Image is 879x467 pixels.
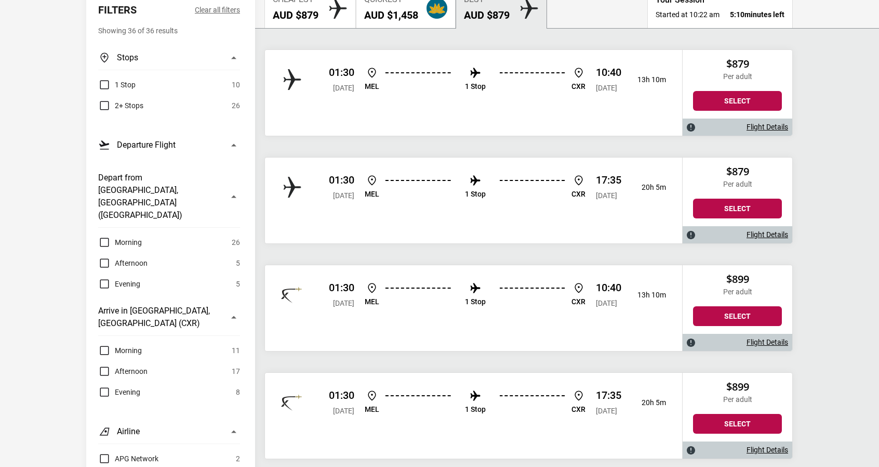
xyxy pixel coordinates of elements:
[236,452,240,465] span: 2
[683,334,792,351] div: Flight Details
[596,407,617,415] span: [DATE]
[365,190,379,199] p: MEL
[281,284,302,305] img: FlexFlight
[747,230,788,239] a: Flight Details
[281,392,302,413] img: FlexFlight
[98,172,221,222] h3: Depart from [GEOGRAPHIC_DATA], [GEOGRAPHIC_DATA] ([GEOGRAPHIC_DATA])
[571,297,585,306] p: CXR
[693,165,782,178] h2: $879
[329,389,354,401] p: 01:30
[98,133,240,157] button: Departure Flight
[465,405,486,414] p: 1 Stop
[693,58,782,70] h2: $879
[333,299,354,307] span: [DATE]
[232,236,240,249] span: 26
[596,66,621,79] p: 10:40
[98,344,142,357] label: Morning
[236,278,240,290] span: 5
[232,344,240,357] span: 11
[630,291,666,300] p: 13h 10m
[329,66,354,79] p: 01:30
[98,99,143,112] label: 2+ Stops
[364,9,418,21] h2: AUD $1,458
[365,82,379,91] p: MEL
[98,365,148,378] label: Afternoon
[265,50,682,136] div: APG Network 01:30 [DATE] MEL 1 Stop CXR 10:40 [DATE] 13h 10m
[115,99,143,112] span: 2+ Stops
[630,75,666,84] p: 13h 10m
[115,386,140,398] span: Evening
[265,373,682,459] div: FlexFlight 01:30 [DATE] MEL 1 Stop CXR 17:35 [DATE] 20h 5m
[265,265,682,351] div: FlexFlight 01:30 [DATE] MEL 1 Stop CXR 10:40 [DATE] 13h 10m
[693,306,782,326] button: Select
[596,299,617,307] span: [DATE]
[333,84,354,92] span: [DATE]
[596,174,621,186] p: 17:35
[236,386,240,398] span: 8
[98,79,136,91] label: 1 Stop
[98,236,142,249] label: Morning
[117,51,138,64] h3: Stops
[273,9,318,21] h2: AUD $879
[465,82,486,91] p: 1 Stop
[571,405,585,414] p: CXR
[98,305,221,330] h3: Arrive in [GEOGRAPHIC_DATA], [GEOGRAPHIC_DATA] (CXR)
[693,414,782,434] button: Select
[232,99,240,112] span: 26
[115,278,140,290] span: Evening
[232,79,240,91] span: 10
[571,82,585,91] p: CXR
[683,119,792,136] div: Flight Details
[232,365,240,378] span: 17
[281,69,302,90] img: APG Network
[693,395,782,404] p: Per adult
[747,338,788,347] a: Flight Details
[98,452,158,465] label: APG Network
[115,236,142,249] span: Morning
[730,9,784,20] strong: minutes left
[693,381,782,393] h2: $899
[465,190,486,199] p: 1 Stop
[98,278,140,290] label: Evening
[464,9,510,21] h2: AUD $879
[117,139,176,151] h3: Departure Flight
[333,191,354,200] span: [DATE]
[98,299,240,336] button: Arrive in [GEOGRAPHIC_DATA], [GEOGRAPHIC_DATA] (CXR)
[693,91,782,111] button: Select
[630,398,666,407] p: 20h 5m
[596,84,617,92] span: [DATE]
[465,297,486,306] p: 1 Stop
[693,273,782,286] h2: $899
[656,9,720,20] span: Started at 10:22 am
[747,123,788,132] a: Flight Details
[98,24,240,37] p: Showing 36 of 36 results
[98,257,148,269] label: Afternoon
[265,158,682,243] div: APG Network 01:30 [DATE] MEL 1 Stop CXR 17:35 [DATE] 20h 5m
[333,407,354,415] span: [DATE]
[596,281,621,294] p: 10:40
[117,425,140,438] h3: Airline
[115,79,136,91] span: 1 Stop
[596,389,621,401] p: 17:35
[571,190,585,199] p: CXR
[98,4,137,16] h2: Filters
[195,4,240,16] button: Clear all filters
[730,10,744,19] span: 5:10
[596,191,617,200] span: [DATE]
[281,177,302,198] img: APG Network
[693,72,782,81] p: Per adult
[693,199,782,218] button: Select
[98,45,240,70] button: Stops
[693,288,782,296] p: Per adult
[115,344,142,357] span: Morning
[115,257,148,269] span: Afternoon
[115,452,158,465] span: APG Network
[630,183,666,192] p: 20h 5m
[98,386,140,398] label: Evening
[683,226,792,243] div: Flight Details
[236,257,240,269] span: 5
[365,405,379,414] p: MEL
[747,446,788,455] a: Flight Details
[329,281,354,294] p: 01:30
[98,419,240,444] button: Airline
